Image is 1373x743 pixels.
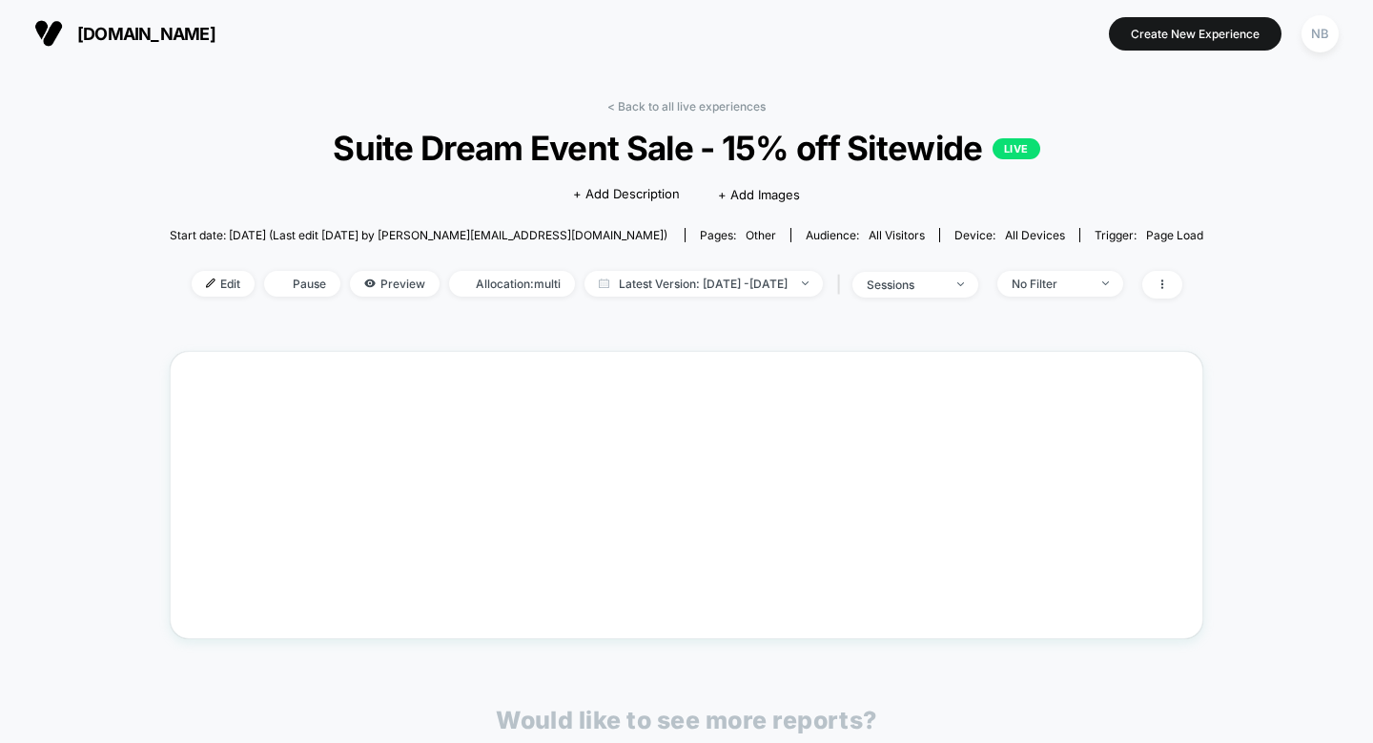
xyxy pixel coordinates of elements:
span: | [832,271,852,299]
span: + Add Description [573,185,680,204]
img: Visually logo [34,19,63,48]
span: other [746,228,776,242]
span: Preview [350,271,440,297]
img: edit [206,279,215,288]
div: Trigger: [1095,228,1203,242]
span: All Visitors [869,228,925,242]
img: end [1102,281,1109,285]
div: NB [1301,15,1339,52]
div: sessions [867,278,943,292]
span: Page Load [1146,228,1203,242]
a: < Back to all live experiences [607,99,766,114]
span: Device: [939,228,1079,242]
span: Suite Dream Event Sale - 15% off Sitewide [221,128,1151,168]
img: end [957,282,964,286]
button: [DOMAIN_NAME] [29,18,221,49]
div: No Filter [1012,277,1088,291]
span: Pause [264,271,340,297]
span: Edit [192,271,255,297]
span: [DOMAIN_NAME] [77,24,215,44]
p: LIVE [993,138,1040,159]
span: all devices [1005,228,1065,242]
button: NB [1296,14,1344,53]
span: Latest Version: [DATE] - [DATE] [584,271,823,297]
img: calendar [599,279,609,288]
span: Allocation: multi [449,271,575,297]
button: Create New Experience [1109,17,1281,51]
span: Start date: [DATE] (Last edit [DATE] by [PERSON_NAME][EMAIL_ADDRESS][DOMAIN_NAME]) [170,228,667,242]
div: Pages: [700,228,776,242]
p: Would like to see more reports? [496,706,877,734]
img: end [802,281,809,285]
div: Audience: [806,228,925,242]
span: + Add Images [718,187,800,202]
